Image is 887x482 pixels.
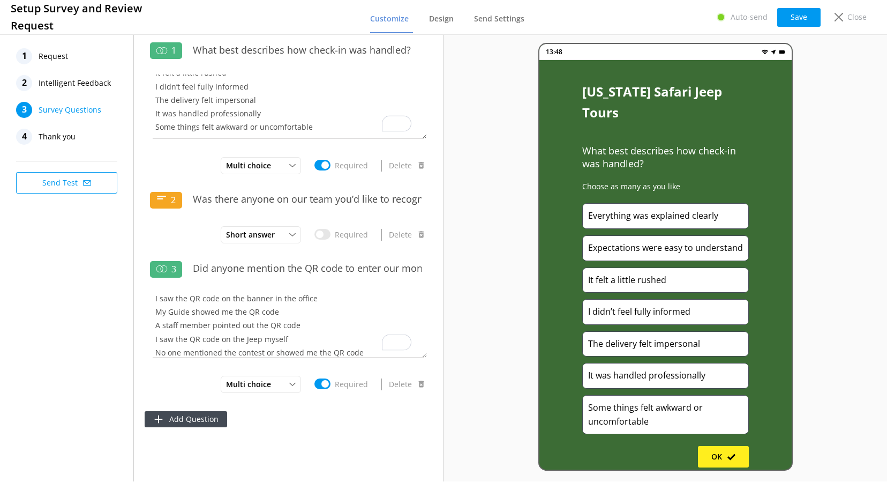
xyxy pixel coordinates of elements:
input: Enter your question here [187,187,427,211]
span: Design [429,13,454,24]
span: Thank you [39,129,76,145]
button: Save [777,8,821,27]
input: Enter your question here [187,38,427,62]
span: Intelligent Feedback [39,75,111,91]
label: Required [335,229,368,241]
h2: [US_STATE] Safari Jeep Tours [582,81,749,123]
div: 3 [150,261,182,278]
textarea: To enrich screen reader interactions, please activate Accessibility in Grammarly extension settings [150,75,427,139]
div: Expectations were easy to understand [582,235,749,261]
div: 1 [150,42,182,60]
button: Delete [387,374,427,395]
div: It was handled professionally [582,363,749,389]
button: Add Question [145,411,227,427]
div: Everything was explained clearly [582,203,749,229]
span: Request [39,48,68,64]
p: What best describes how check-in was handled? [582,144,749,170]
span: Multi choice [226,160,277,172]
p: 13:48 [546,47,562,57]
span: Short answer [226,229,281,241]
div: 2 [16,75,32,91]
div: I didn’t feel fully informed [582,299,749,325]
button: Send Test [16,172,117,194]
img: battery.png [779,49,785,55]
input: Enter your question here [187,256,427,280]
button: Delete [387,155,427,176]
div: 3 [16,102,32,118]
span: Customize [370,13,409,24]
button: OK [698,446,749,468]
p: Choose as many as you like [582,181,749,192]
label: Required [335,160,368,172]
div: The delivery felt impersonal [582,331,749,357]
label: Required [335,379,368,390]
div: 1 [16,48,32,64]
p: Close [847,11,867,23]
div: 4 [16,129,32,145]
div: It felt a little rushed [582,268,749,293]
p: Auto-send [731,11,768,23]
button: Delete [387,224,427,246]
div: Some things felt awkward or uncomfortable [582,395,749,434]
img: wifi.png [762,49,768,55]
span: Send Settings [474,13,524,24]
textarea: To enrich screen reader interactions, please activate Accessibility in Grammarly extension settings [150,293,427,358]
span: Survey Questions [39,102,101,118]
div: 2 [150,192,182,209]
span: Multi choice [226,379,277,390]
img: near-me.png [770,49,777,55]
